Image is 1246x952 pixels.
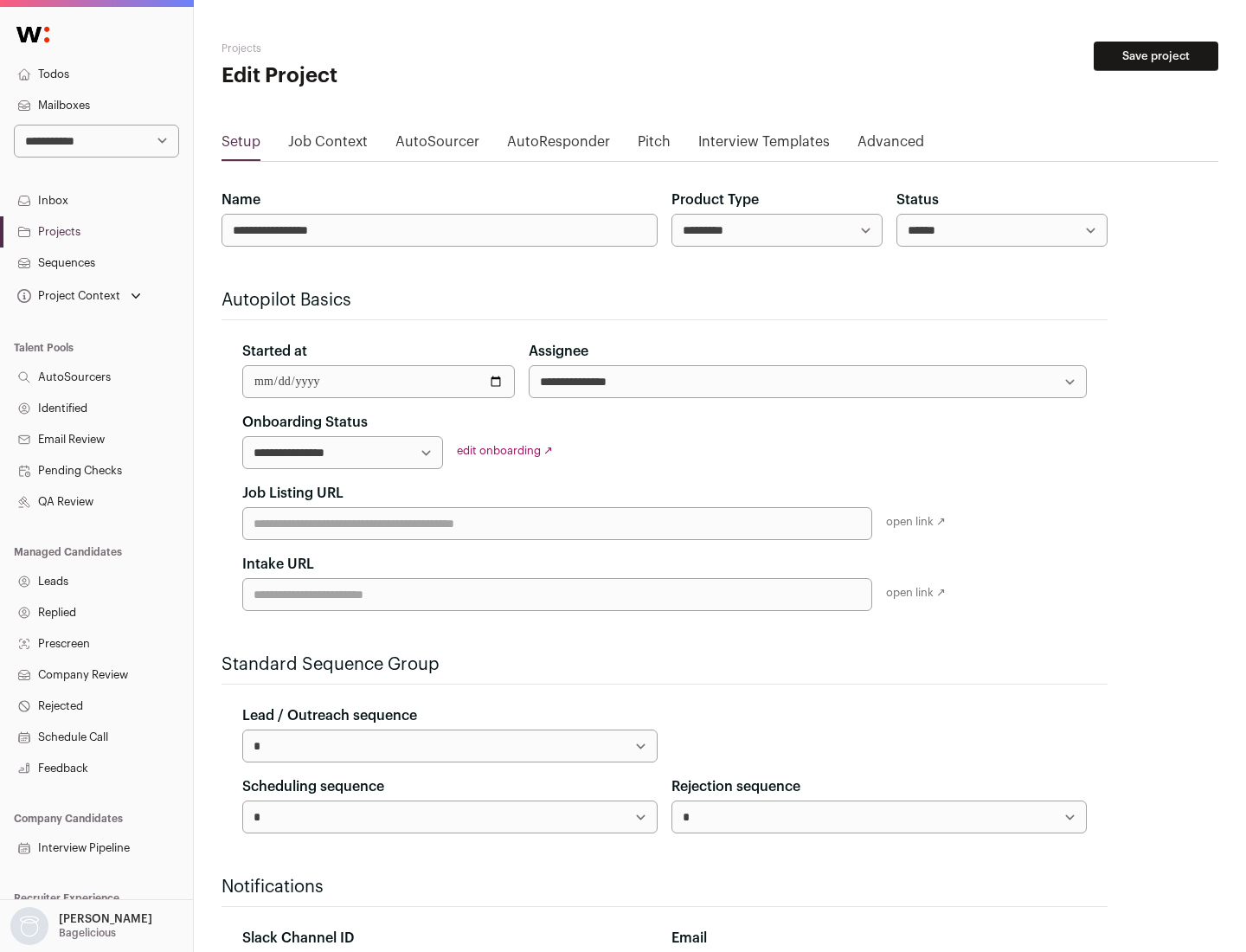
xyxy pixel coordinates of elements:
[222,288,1108,312] h2: Autopilot Basics
[507,132,610,159] a: AutoResponder
[222,132,260,159] a: Setup
[7,907,156,945] button: Open dropdown
[242,483,344,504] label: Job Listing URL
[222,653,1108,677] h2: Standard Sequence Group
[457,445,553,456] a: edit onboarding ↗
[222,62,554,90] h1: Edit Project
[242,928,354,949] label: Slack Channel ID
[222,875,1108,899] h2: Notifications
[242,776,384,797] label: Scheduling sequence
[242,341,307,362] label: Started at
[857,132,924,159] a: Advanced
[222,190,260,210] label: Name
[222,42,554,55] h2: Projects
[59,912,152,926] p: [PERSON_NAME]
[10,907,48,945] img: nopic.png
[7,17,59,52] img: Wellfound
[14,284,145,308] button: Open dropdown
[242,705,417,726] label: Lead / Outreach sequence
[59,926,116,940] p: Bagelicious
[14,289,120,303] div: Project Context
[288,132,368,159] a: Job Context
[1094,42,1218,71] button: Save project
[671,928,1087,949] div: Email
[698,132,830,159] a: Interview Templates
[395,132,479,159] a: AutoSourcer
[242,554,314,575] label: Intake URL
[638,132,671,159] a: Pitch
[896,190,939,210] label: Status
[529,341,588,362] label: Assignee
[242,412,368,433] label: Onboarding Status
[671,776,800,797] label: Rejection sequence
[671,190,759,210] label: Product Type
